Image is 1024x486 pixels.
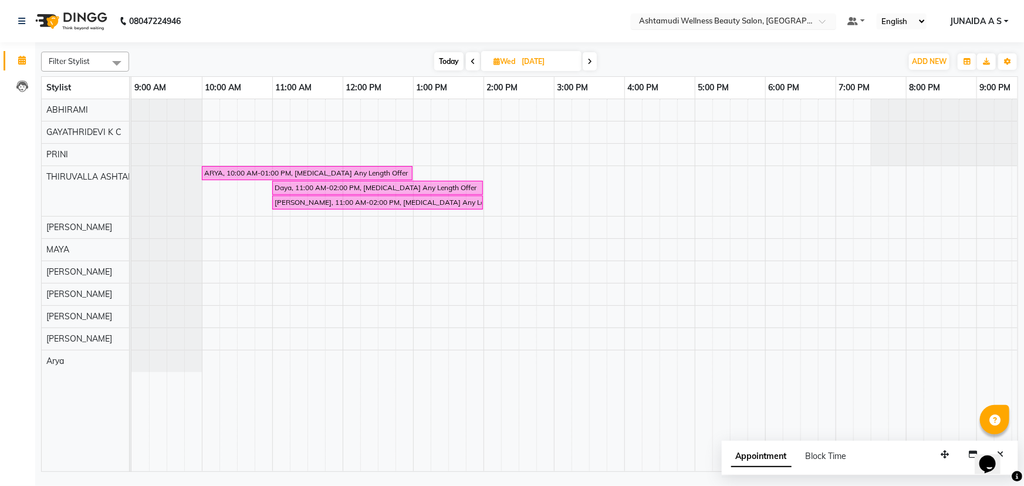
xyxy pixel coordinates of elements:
[131,79,169,96] a: 9:00 AM
[434,52,464,70] span: Today
[518,53,577,70] input: 2025-09-03
[625,79,662,96] a: 4:00 PM
[907,79,944,96] a: 8:00 PM
[49,56,90,66] span: Filter Stylist
[806,451,847,461] span: Block Time
[491,57,518,66] span: Wed
[909,53,949,70] button: ADD NEW
[46,333,112,344] span: [PERSON_NAME]
[273,183,482,193] div: Daya, 11:00 AM-02:00 PM, [MEDICAL_DATA] Any Length Offer
[46,104,88,115] span: ABHIRAMI
[555,79,592,96] a: 3:00 PM
[414,79,451,96] a: 1:00 PM
[46,149,68,160] span: PRINI
[977,79,1014,96] a: 9:00 PM
[46,289,112,299] span: [PERSON_NAME]
[343,79,385,96] a: 12:00 PM
[766,79,803,96] a: 6:00 PM
[30,5,110,38] img: logo
[273,197,482,208] div: [PERSON_NAME], 11:00 AM-02:00 PM, [MEDICAL_DATA] Any Length Offer
[46,171,149,182] span: THIRUVALLA ASHTAMUDI
[950,15,1002,28] span: JUNAIDA A S
[46,244,69,255] span: MAYA
[912,57,947,66] span: ADD NEW
[273,79,315,96] a: 11:00 AM
[975,439,1012,474] iframe: chat widget
[202,79,245,96] a: 10:00 AM
[46,356,64,366] span: Arya
[46,266,112,277] span: [PERSON_NAME]
[129,5,181,38] b: 08047224946
[46,127,121,137] span: GAYATHRIDEVI K C
[695,79,732,96] a: 5:00 PM
[484,79,521,96] a: 2:00 PM
[203,168,411,178] div: ARYA, 10:00 AM-01:00 PM, [MEDICAL_DATA] Any Length Offer
[46,82,71,93] span: Stylist
[46,311,112,322] span: [PERSON_NAME]
[46,222,112,232] span: [PERSON_NAME]
[836,79,873,96] a: 7:00 PM
[731,446,792,467] span: Appointment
